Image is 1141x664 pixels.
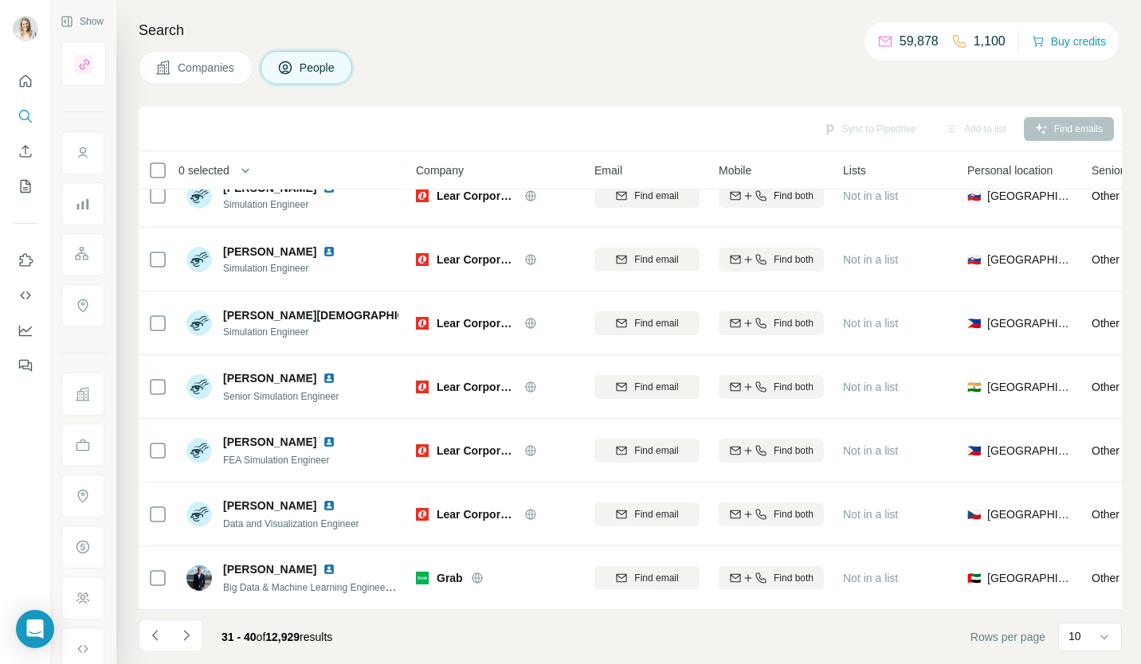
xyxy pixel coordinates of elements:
img: Logo of Lear Corporation [416,253,429,266]
button: My lists [13,172,38,201]
span: 0 selected [178,162,229,178]
span: Other [1092,253,1119,266]
span: Lear Corporation [437,315,516,331]
img: LinkedIn logo [323,245,335,258]
span: Not in a list [843,381,898,393]
span: Not in a list [843,444,898,457]
span: [PERSON_NAME] [223,370,316,386]
span: Not in a list [843,189,898,202]
span: of [257,631,266,643]
span: Find email [634,507,678,521]
span: Not in a list [843,317,898,330]
span: 🇸🇰 [967,252,981,268]
span: Simulation Engineer [223,261,355,275]
img: Avatar [186,502,212,527]
div: Open Intercom Messenger [16,610,54,648]
span: Simulation Engineer [223,325,398,339]
span: 🇸🇰 [967,188,981,204]
img: Logo of Grab [416,572,429,584]
button: Find email [594,248,700,271]
span: [GEOGRAPHIC_DATA] [987,443,1072,459]
span: Find email [634,316,678,330]
img: Avatar [186,311,212,336]
span: Not in a list [843,572,898,584]
span: Lists [843,162,866,178]
span: Companies [178,60,236,76]
img: Avatar [186,374,212,400]
span: 🇨🇿 [967,506,981,522]
span: Lear Corporation [437,252,516,268]
p: 10 [1068,628,1081,644]
img: LinkedIn logo [323,563,335,576]
button: Find both [719,184,824,208]
span: [PERSON_NAME] [223,561,316,577]
span: Find both [774,571,814,585]
button: Find both [719,311,824,335]
button: Find both [719,566,824,590]
img: LinkedIn logo [323,499,335,512]
button: Find email [594,184,700,208]
button: Find email [594,375,700,399]
span: Find email [634,380,678,394]
span: Email [594,162,622,178]
img: Avatar [186,247,212,272]
span: 🇵🇭 [967,315,981,331]
span: Grab [437,570,463,586]
img: Avatar [186,438,212,463]
span: Other [1092,444,1119,457]
img: Logo of Lear Corporation [416,189,429,202]
span: [PERSON_NAME][DEMOGRAPHIC_DATA] [223,307,445,323]
img: Avatar [186,183,212,209]
span: Lear Corporation [437,188,516,204]
button: Find email [594,566,700,590]
span: FEA Simulation Engineer [223,455,329,466]
span: 🇵🇭 [967,443,981,459]
span: Find email [634,443,678,458]
span: Find both [774,189,814,203]
span: Other [1092,189,1119,202]
span: Find both [774,380,814,394]
button: Use Surfe API [13,281,38,310]
img: Logo of Lear Corporation [416,381,429,393]
img: LinkedIn logo [323,436,335,448]
button: Search [13,102,38,131]
span: [GEOGRAPHIC_DATA] [987,188,1072,204]
h4: Search [139,19,1122,41]
span: 31 - 40 [222,631,257,643]
button: Use Surfe on LinkedIn [13,246,38,275]
button: Navigate to previous page [139,619,171,651]
button: Navigate to next page [171,619,202,651]
span: [GEOGRAPHIC_DATA] [987,506,1072,522]
span: [PERSON_NAME] [223,434,316,450]
button: Find email [594,502,700,526]
span: Find both [774,252,814,267]
span: Find both [774,316,814,330]
span: Big Data & Machine Learning Engineer; Data Science team [223,580,475,593]
span: Simulation Engineer [223,197,355,212]
p: 59,878 [900,32,939,51]
button: Find both [719,502,824,526]
span: [PERSON_NAME] [223,244,316,260]
p: 1,100 [974,32,1006,51]
span: Find both [774,443,814,458]
button: Find email [594,311,700,335]
span: Find email [634,189,678,203]
button: Show [49,10,115,33]
button: Find both [719,248,824,271]
button: Find both [719,375,824,399]
span: Personal location [967,162,1053,178]
button: Find both [719,439,824,463]
span: Mobile [719,162,751,178]
span: Lear Corporation [437,506,516,522]
span: Seniority [1092,162,1135,178]
span: Lear Corporation [437,379,516,395]
img: Avatar [186,565,212,591]
span: Lear Corporation [437,443,516,459]
button: Quick start [13,67,38,96]
span: Rows per page [970,629,1045,645]
span: Find email [634,252,678,267]
span: Not in a list [843,508,898,521]
span: [GEOGRAPHIC_DATA] [987,315,1072,331]
span: 🇮🇳 [967,379,981,395]
span: Data and Visualization Engineer [223,518,359,529]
